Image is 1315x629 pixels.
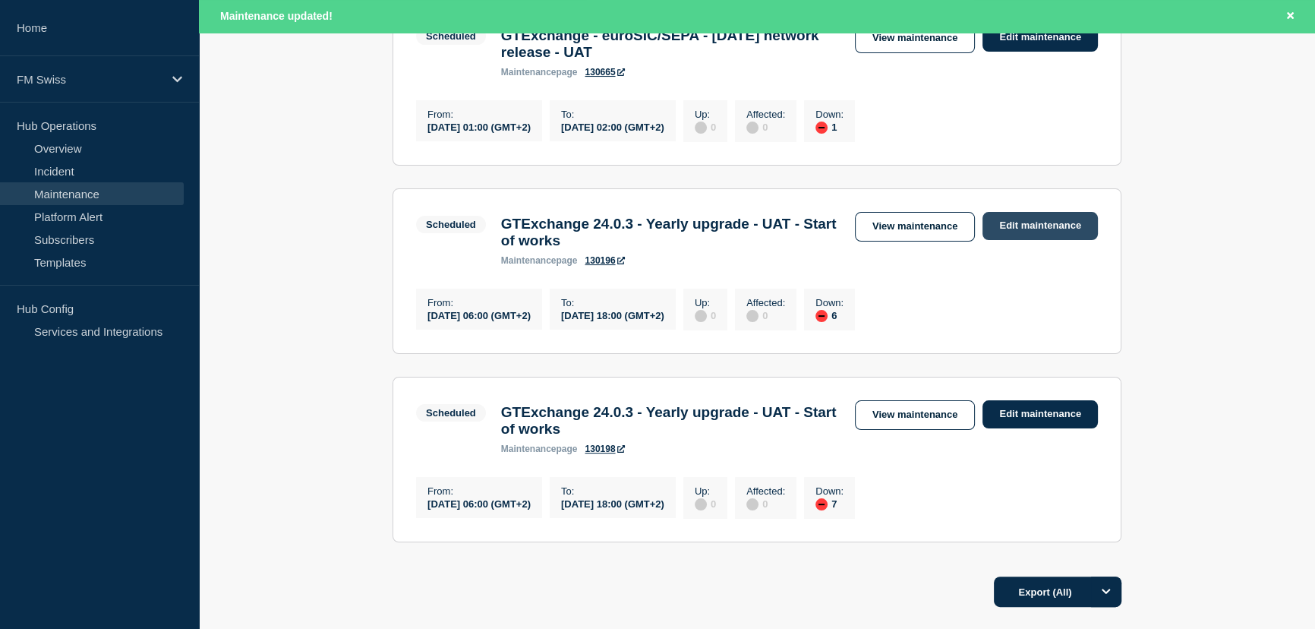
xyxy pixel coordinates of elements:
a: Edit maintenance [982,212,1098,240]
div: disabled [746,310,758,322]
span: Maintenance updated! [220,10,333,22]
p: Up : [695,485,716,497]
p: page [501,255,578,266]
p: To : [561,297,664,308]
div: disabled [695,310,707,322]
a: 130196 [585,255,624,266]
p: Down : [815,485,844,497]
div: 0 [695,120,716,134]
p: Up : [695,109,716,120]
p: Affected : [746,109,785,120]
div: disabled [746,122,758,134]
span: maintenance [501,255,557,266]
div: 6 [815,308,844,322]
p: Down : [815,109,844,120]
div: disabled [695,498,707,510]
a: Edit maintenance [982,24,1098,52]
p: Affected : [746,297,785,308]
span: maintenance [501,67,557,77]
p: Up : [695,297,716,308]
div: [DATE] 02:00 (GMT+2) [561,120,664,133]
div: Scheduled [426,219,476,230]
h3: GTExchange 24.0.3 - Yearly upgrade - UAT - Start of works [501,404,840,438]
div: down [815,310,828,322]
div: down [815,122,828,134]
span: maintenance [501,444,557,454]
a: 130198 [585,444,624,454]
p: From : [427,297,531,308]
a: Edit maintenance [982,400,1098,428]
div: 0 [746,120,785,134]
a: View maintenance [855,24,975,53]
h3: GTExchange - euroSIC/SEPA - [DATE] network release - UAT [501,27,840,61]
div: [DATE] 18:00 (GMT+2) [561,497,664,510]
button: Export (All) [994,577,1121,607]
a: 130665 [585,67,624,77]
div: 1 [815,120,844,134]
div: 7 [815,497,844,510]
div: [DATE] 06:00 (GMT+2) [427,308,531,321]
button: Close banner [1281,8,1300,25]
div: [DATE] 18:00 (GMT+2) [561,308,664,321]
button: Options [1091,577,1121,607]
p: Affected : [746,485,785,497]
div: 0 [695,308,716,322]
div: down [815,498,828,510]
div: disabled [695,122,707,134]
p: From : [427,109,531,120]
p: Down : [815,297,844,308]
p: FM Swiss [17,73,162,86]
div: 0 [746,308,785,322]
div: Scheduled [426,407,476,419]
p: page [501,444,578,454]
p: To : [561,485,664,497]
p: page [501,67,578,77]
p: From : [427,485,531,497]
a: View maintenance [855,400,975,430]
div: 0 [695,497,716,510]
div: disabled [746,498,758,510]
a: View maintenance [855,212,975,242]
div: Scheduled [426,30,476,42]
h3: GTExchange 24.0.3 - Yearly upgrade - UAT - Start of works [501,216,840,249]
p: To : [561,109,664,120]
div: [DATE] 06:00 (GMT+2) [427,497,531,510]
div: [DATE] 01:00 (GMT+2) [427,120,531,133]
div: 0 [746,497,785,510]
